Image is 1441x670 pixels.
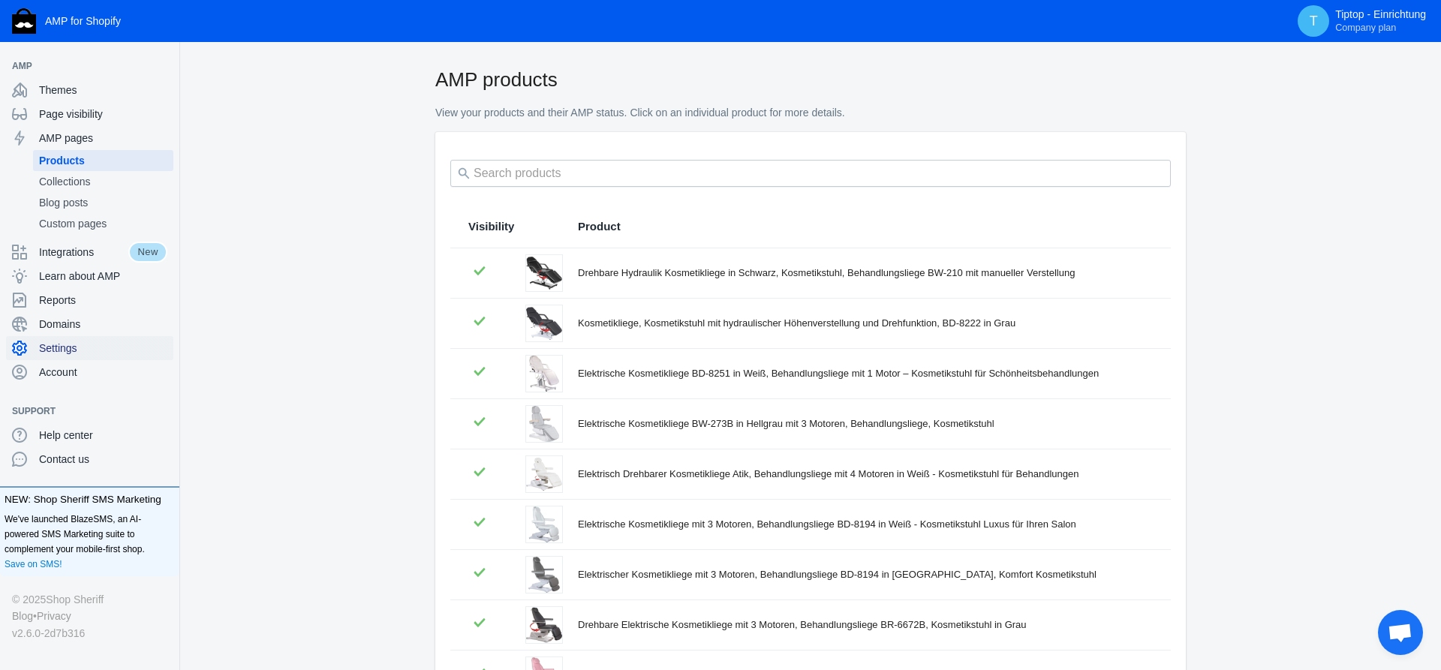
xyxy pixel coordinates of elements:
img: elektrische-kosmetikliege-mit-3-motoren-behandlungsliege-bd-8194-in-weiss-kosmetikstuhl-luxus-fur... [526,506,562,542]
span: Themes [39,83,167,98]
button: Add a sales channel [152,408,176,414]
a: Collections [33,171,173,192]
h2: AMP products [435,66,1186,93]
span: Settings [39,341,167,356]
div: • [12,608,167,624]
div: Elektrische Kosmetikliege BD-8251 in Weiß, Behandlungsliege mit 1 Motor – Kosmetikstuhl für Schön... [578,366,1153,381]
a: Account [6,360,173,384]
a: AMP pages [6,126,173,150]
a: Save on SMS! [5,557,62,572]
a: Reports [6,288,173,312]
a: Custom pages [33,213,173,234]
img: elektrisch-drehbarer-kosmetikliege-atik-behandlungsliege-mit-4-motoren-in-weiss-kosmetikstuhl-fur... [526,456,562,492]
span: T [1306,14,1321,29]
div: v2.6.0-2d7b316 [12,625,167,641]
p: Tiptop - Einrichtung [1335,8,1426,34]
span: Contact us [39,452,167,467]
span: Learn about AMP [39,269,167,284]
div: Kosmetikliege, Kosmetikstuhl mit hydraulischer Höhenverstellung und Drehfunktion, BD-8222 in Grau [578,316,1153,331]
img: Shop Sheriff Logo [12,8,36,34]
a: Contact us [6,447,173,471]
span: Visibility [468,219,514,234]
span: AMP for Shopify [45,15,121,27]
span: Help center [39,428,167,443]
span: Integrations [39,245,128,260]
span: AMP [12,59,152,74]
span: AMP pages [39,131,167,146]
img: kosmetikliege-kosmetikstuhl-mit-hydraulischer-hohenverstellung-und-drehfunktion-bd-8222-in-grau-t... [526,305,562,341]
a: Themes [6,78,173,102]
span: Blog posts [39,195,167,210]
div: Elektrische Kosmetikliege BW-273B in Hellgrau mit 3 Motoren, Behandlungsliege, Kosmetikstuhl [578,416,1153,431]
a: Domains [6,312,173,336]
img: drehbare-hydraulik-kosmetikliege-in-schwarz-kosmetikstuhl-behandlungsliege-bw-210-mit-manueller-v... [526,255,562,291]
span: Product [578,219,621,234]
a: Learn about AMP [6,264,173,288]
img: elektrische-kosmetikliege-bd-8251-in-weiss-behandlungsliege-mit-1-motor-kosmetikstuhl-fur-schonhe... [526,356,562,392]
span: Custom pages [39,216,167,231]
span: Products [39,153,167,168]
img: elektrische-kosmetikliege-bw-273b-in-hellgrau-mit-3-motoren-behandlungsliege-kosmetikstuhl-tiptop... [526,406,562,442]
span: Page visibility [39,107,167,122]
a: Settings [6,336,173,360]
div: Drehbare Hydraulik Kosmetikliege in Schwarz, Kosmetikstuhl, Behandlungsliege BW-210 mit manueller... [578,266,1153,281]
a: Privacy [37,608,71,624]
div: Elektrisch Drehbarer Kosmetikliege Atik, Behandlungsliege mit 4 Motoren in Weiß - Kosmetikstuhl f... [578,467,1153,482]
a: Blog posts [33,192,173,213]
span: New [128,242,167,263]
span: Reports [39,293,167,308]
button: Add a sales channel [152,63,176,69]
span: Company plan [1335,22,1396,34]
img: elektrischer-kosmetikliege-mit-3-motoren-behandlungsliege-bd-8194-in-grau-komfort-kosmetikstuhl-t... [526,557,562,593]
div: © 2025 [12,591,167,608]
p: View your products and their AMP status. Click on an individual product for more details. [435,106,1186,121]
span: Collections [39,174,167,189]
div: Elektrische Kosmetikliege mit 3 Motoren, Behandlungsliege BD-8194 in Weiß - Kosmetikstuhl Luxus f... [578,517,1153,532]
a: Page visibility [6,102,173,126]
div: Chat öffnen [1378,610,1423,655]
div: Drehbare Elektrische Kosmetikliege mit 3 Motoren, Behandlungsliege BR-6672B, Kosmetikstuhl in Grau [578,617,1153,632]
a: Blog [12,608,33,624]
span: Account [39,365,167,380]
span: Domains [39,317,167,332]
a: Products [33,150,173,171]
a: Shop Sheriff [46,591,104,608]
div: Elektrischer Kosmetikliege mit 3 Motoren, Behandlungsliege BD-8194 in [GEOGRAPHIC_DATA], Komfort ... [578,567,1153,582]
img: drehbare-elektrische-kosmetikliege-mit-3-motoren-behandlungsliege-br-6672b-kosmetikstuhl-in-grau-... [526,607,562,643]
a: IntegrationsNew [6,240,173,264]
span: Support [12,404,152,419]
input: Search products [450,160,1171,187]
